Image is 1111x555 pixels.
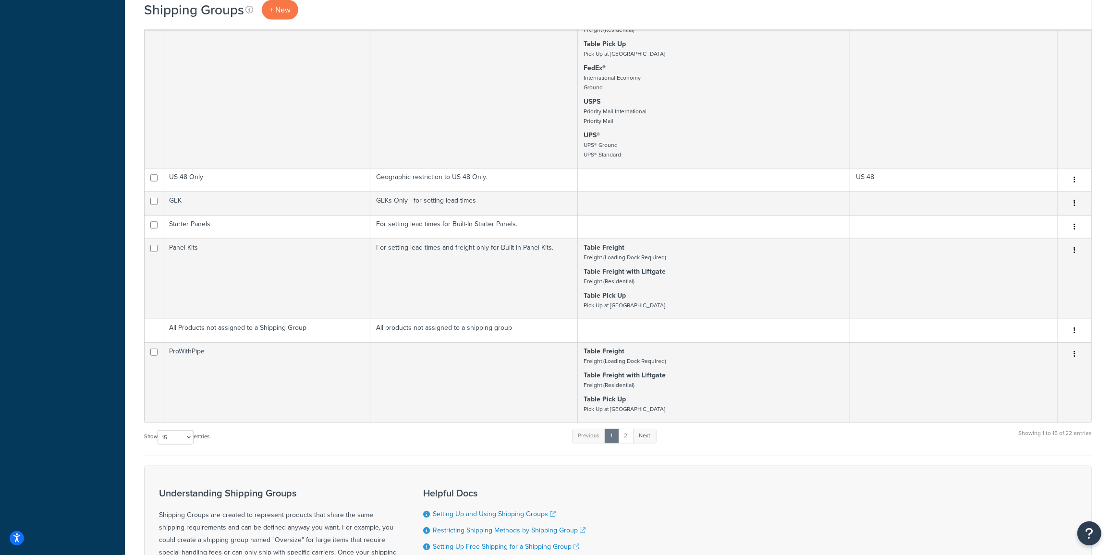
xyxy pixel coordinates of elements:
a: Restricting Shipping Methods by Shipping Group [433,525,586,535]
strong: Table Pick Up [584,39,626,49]
a: Setting Up and Using Shipping Groups [433,509,556,519]
span: + New [269,4,291,15]
td: US 48 Only [163,168,370,192]
td: ProWithPipe [163,342,370,422]
div: Showing 1 to 15 of 22 entries [1018,428,1092,448]
a: Next [633,429,657,443]
td: For setting lead times for Built-In Starter Panels. [370,215,577,239]
td: For setting lead times and freight-only for Built-In Panel Kits. [370,239,577,319]
small: International Economy Ground [584,73,641,92]
strong: Table Pick Up [584,290,626,301]
td: All Products not assigned to a Shipping Group [163,319,370,342]
strong: FedEx® [584,63,606,73]
a: Previous [572,429,606,443]
select: Showentries [158,430,194,445]
td: Geographic restriction to US 48 Only. [370,168,577,192]
small: Pick Up at [GEOGRAPHIC_DATA] [584,301,665,310]
h3: Understanding Shipping Groups [159,488,399,498]
h3: Helpful Docs [423,488,642,498]
td: Panel Kits [163,239,370,319]
strong: Table Freight [584,242,624,253]
a: Setting Up Free Shipping for a Shipping Group [433,542,579,552]
small: Priority Mail International Priority Mail [584,107,647,125]
a: 1 [605,429,619,443]
strong: UPS® [584,130,600,140]
td: GEK [163,192,370,215]
td: Starter Panels [163,215,370,239]
small: Freight (Residential) [584,381,635,389]
button: Open Resource Center [1077,521,1101,545]
small: Freight (Loading Dock Required) [584,253,666,262]
small: Freight (Residential) [584,277,635,286]
small: Freight (Residential) [584,25,635,34]
small: UPS® Ground UPS® Standard [584,141,621,159]
td: GEKs Only - for setting lead times [370,192,577,215]
label: Show entries [144,430,209,445]
small: Freight (Loading Dock Required) [584,357,666,365]
strong: USPS [584,97,600,107]
strong: Table Freight with Liftgate [584,266,666,277]
strong: Table Pick Up [584,394,626,404]
td: US 48 [850,168,1058,192]
strong: Table Freight [584,346,624,356]
strong: Table Freight with Liftgate [584,370,666,380]
td: All products not assigned to a shipping group [370,319,577,342]
a: 2 [618,429,634,443]
small: Pick Up at [GEOGRAPHIC_DATA] [584,405,665,413]
h1: Shipping Groups [144,0,244,19]
small: Pick Up at [GEOGRAPHIC_DATA] [584,49,665,58]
